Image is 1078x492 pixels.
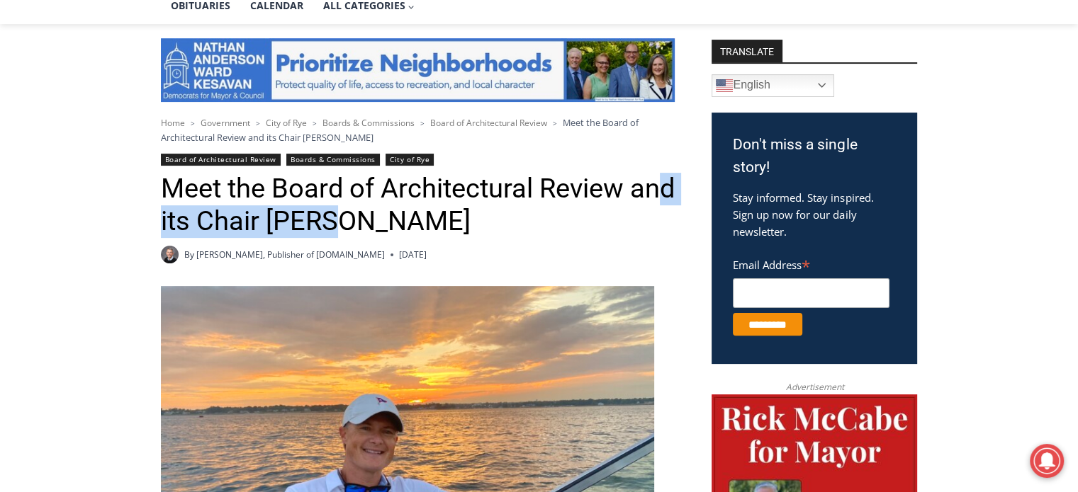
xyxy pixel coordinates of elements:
nav: Breadcrumbs [161,115,675,144]
span: Meet the Board of Architectural Review and its Chair [PERSON_NAME] [161,116,639,143]
h3: Don't miss a single story! [733,134,896,178]
div: 2 [148,120,155,134]
a: Board of Architectural Review [161,154,281,166]
p: Stay informed. Stay inspired. Sign up now for our daily newsletter. [733,189,896,240]
a: Boards & Commissions [286,154,380,166]
a: City of Rye [266,117,307,129]
span: Advertisement [771,380,858,394]
div: "The first chef I interviewed talked about coming to [GEOGRAPHIC_DATA] from [GEOGRAPHIC_DATA] in ... [358,1,670,137]
a: Boards & Commissions [322,117,415,129]
div: 6 [165,120,172,134]
img: en [716,77,733,94]
a: English [712,74,834,97]
span: > [191,118,195,128]
span: By [184,248,194,261]
span: > [420,118,425,128]
strong: TRANSLATE [712,40,782,62]
span: Intern @ [DOMAIN_NAME] [371,141,657,173]
time: [DATE] [399,248,427,261]
a: [PERSON_NAME], Publisher of [DOMAIN_NAME] [196,248,385,261]
div: / [158,120,162,134]
a: Intern @ [DOMAIN_NAME] [341,137,687,176]
a: Government [201,117,250,129]
h4: [PERSON_NAME] Read Sanctuary Fall Fest: [DATE] [11,142,181,175]
div: Birds of Prey: Falcon and hawk demos [148,42,198,116]
span: > [313,118,317,128]
a: Author image [161,246,179,263]
a: City of Rye [386,154,434,166]
a: Board of Architectural Review [430,117,547,129]
a: Home [161,117,185,129]
label: Email Address [733,251,889,276]
h1: Meet the Board of Architectural Review and its Chair [PERSON_NAME] [161,173,675,237]
a: [PERSON_NAME] Read Sanctuary Fall Fest: [DATE] [1,141,205,176]
span: > [256,118,260,128]
span: > [553,118,557,128]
